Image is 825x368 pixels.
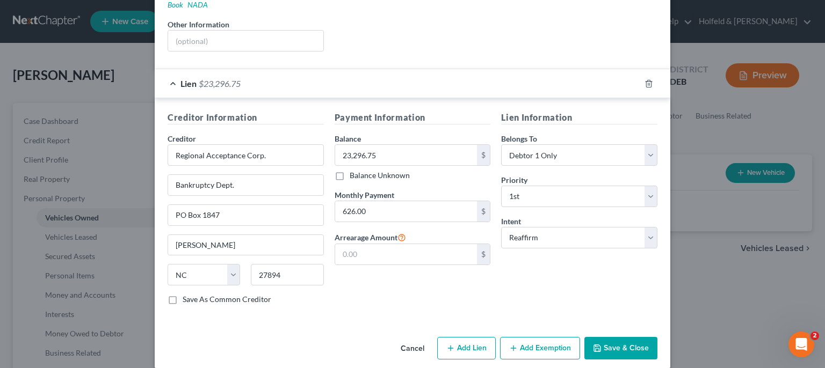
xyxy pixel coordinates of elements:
span: 2 [810,332,819,340]
h5: Payment Information [335,111,491,124]
label: Intent [501,216,521,227]
button: Save & Close [584,337,657,359]
button: Add Exemption [500,337,580,359]
span: Lien [180,78,197,89]
input: (optional) [168,31,323,51]
span: Belongs To [501,134,537,143]
span: Creditor [168,134,196,143]
span: $23,296.75 [199,78,241,89]
input: 0.00 [335,145,477,165]
iframe: Intercom live chat [788,332,814,357]
h5: Lien Information [501,111,657,124]
label: Other Information [168,19,229,30]
label: Save As Common Creditor [183,294,271,305]
input: Search creditor by name... [168,144,324,166]
input: 0.00 [335,244,477,264]
label: Balance [335,133,361,144]
label: Arrearage Amount [335,231,406,244]
span: Priority [501,175,527,185]
button: Add Lien [437,337,496,359]
h5: Creditor Information [168,111,324,124]
input: Enter address... [168,175,323,195]
input: 0.00 [335,201,477,222]
label: Balance Unknown [350,170,410,181]
div: $ [477,244,490,264]
input: Enter city... [168,235,323,255]
input: Enter zip... [251,264,323,285]
div: $ [477,201,490,222]
input: Apt, Suite, etc... [168,205,323,225]
div: $ [477,145,490,165]
button: Cancel [392,338,433,359]
label: Monthly Payment [335,189,394,201]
